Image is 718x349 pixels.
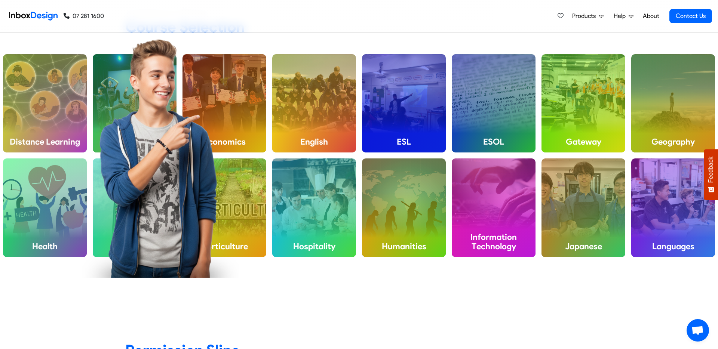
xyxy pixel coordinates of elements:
[614,12,629,21] span: Help
[641,9,661,24] a: About
[3,131,87,152] h4: Distance Learning
[541,235,625,257] h4: Japanese
[704,149,718,200] button: Feedback - Show survey
[272,235,356,257] h4: Hospitality
[362,235,446,257] h4: Humanities
[3,235,87,257] h4: Health
[669,9,712,23] a: Contact Us
[631,235,715,257] h4: Languages
[82,39,239,278] img: boy_pointing_to_right.png
[362,131,446,152] h4: ESL
[569,9,607,24] a: Products
[541,131,625,152] h4: Gateway
[452,131,536,152] h4: ESOL
[272,131,356,152] h4: English
[687,319,709,342] a: Open chat
[64,12,104,21] a: 07 281 1600
[631,131,715,152] h4: Geography
[611,9,636,24] a: Help
[572,12,599,21] span: Products
[452,226,536,257] h4: Information Technology
[708,157,714,183] span: Feedback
